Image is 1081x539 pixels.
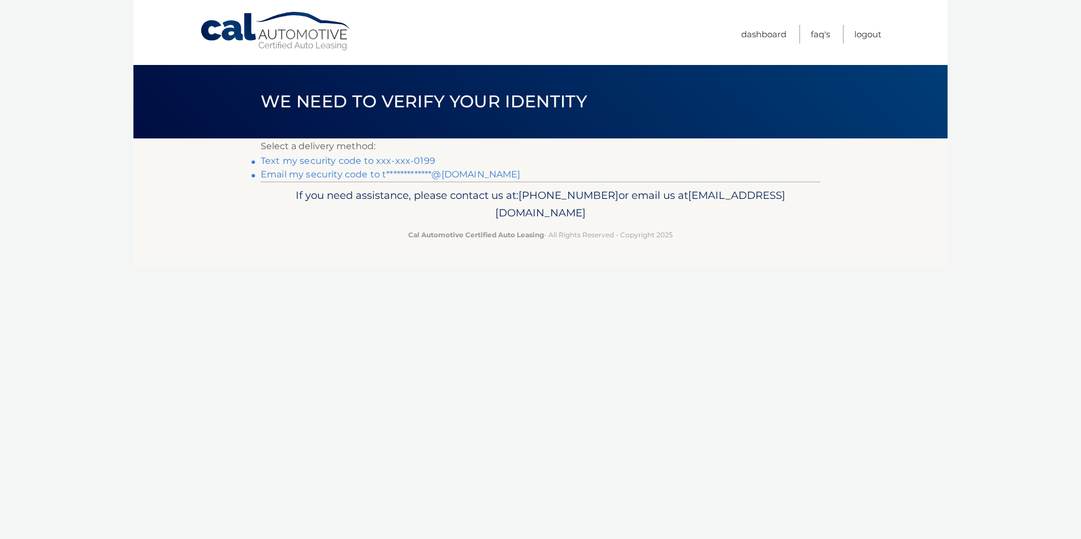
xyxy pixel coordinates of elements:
[408,231,544,239] strong: Cal Automotive Certified Auto Leasing
[518,189,619,202] span: [PHONE_NUMBER]
[261,91,587,112] span: We need to verify your identity
[741,25,786,44] a: Dashboard
[268,229,813,241] p: - All Rights Reserved - Copyright 2025
[200,11,352,51] a: Cal Automotive
[261,138,820,154] p: Select a delivery method:
[811,25,830,44] a: FAQ's
[854,25,881,44] a: Logout
[261,155,435,166] a: Text my security code to xxx-xxx-0199
[268,186,813,223] p: If you need assistance, please contact us at: or email us at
